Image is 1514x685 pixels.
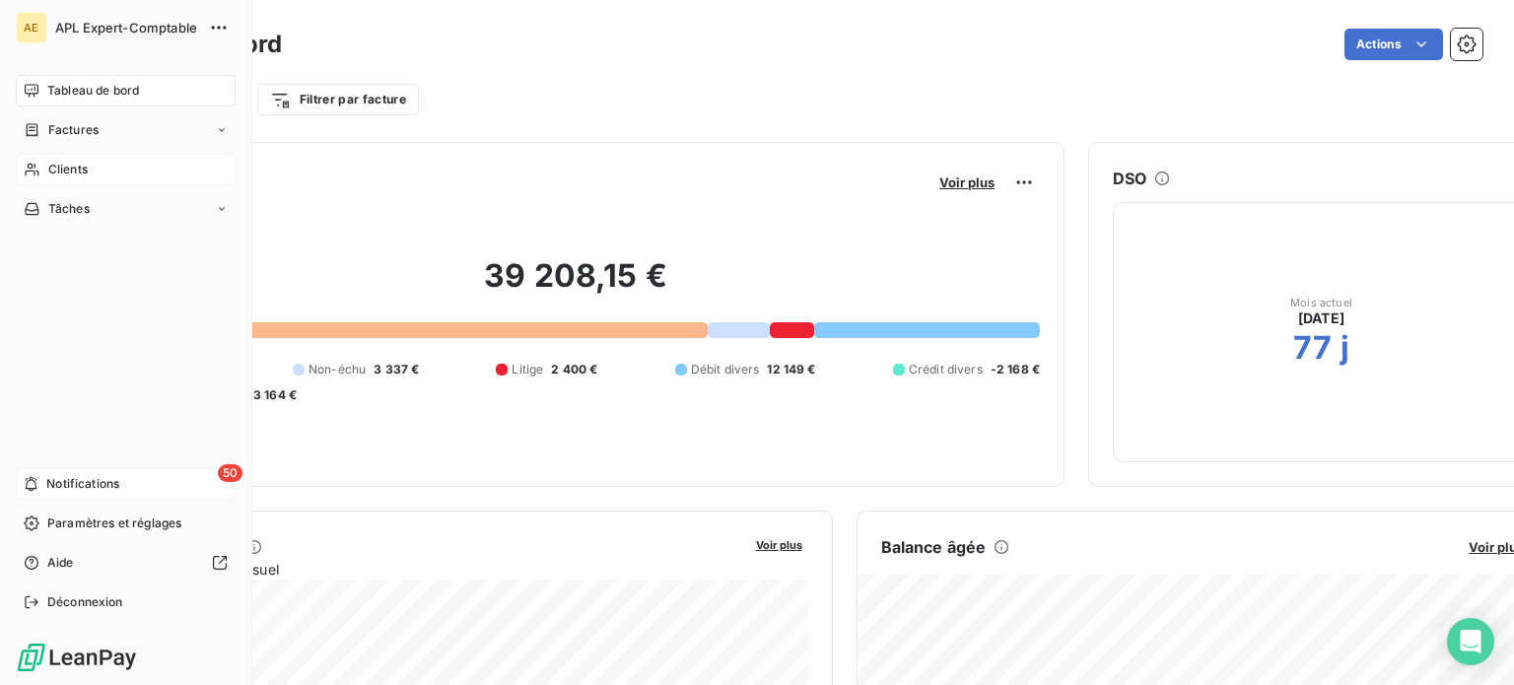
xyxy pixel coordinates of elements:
span: 50 [218,464,242,482]
h6: DSO [1113,167,1146,190]
span: Chiffre d'affaires mensuel [111,559,742,580]
button: Voir plus [750,535,808,553]
span: Paramètres et réglages [47,514,181,532]
img: Logo LeanPay [16,642,138,673]
span: APL Expert-Comptable [55,20,197,35]
span: Clients [48,161,88,178]
div: Open Intercom Messenger [1447,618,1494,665]
span: Débit divers [691,361,760,378]
span: Tâches [48,200,90,218]
span: Mois actuel [1290,297,1352,308]
span: -3 164 € [247,386,297,404]
span: Non-échu [309,361,366,378]
h6: Balance âgée [881,535,987,559]
span: Tableau de bord [47,82,139,100]
div: AE [16,12,47,43]
span: 2 400 € [551,361,597,378]
span: Factures [48,121,99,139]
span: Aide [47,554,74,572]
button: Voir plus [933,173,1000,191]
button: Actions [1344,29,1443,60]
span: Crédit divers [909,361,983,378]
span: Déconnexion [47,593,123,611]
span: -2 168 € [991,361,1040,378]
span: [DATE] [1298,308,1344,328]
a: Aide [16,547,236,579]
span: 12 149 € [767,361,815,378]
span: Voir plus [756,538,802,552]
span: 3 337 € [374,361,419,378]
span: Notifications [46,475,119,493]
h2: j [1341,328,1349,368]
button: Filtrer par facture [257,84,419,115]
h2: 77 [1293,328,1332,368]
span: Litige [512,361,543,378]
h2: 39 208,15 € [111,256,1040,315]
span: Voir plus [939,174,995,190]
